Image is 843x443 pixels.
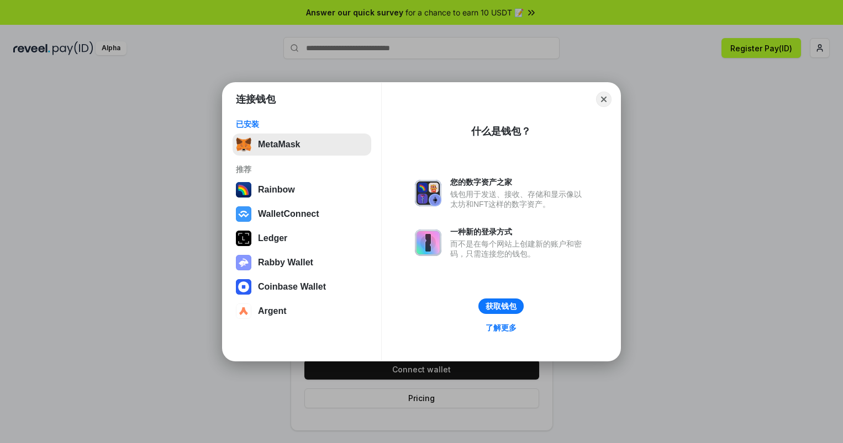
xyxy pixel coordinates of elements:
div: 您的数字资产之家 [450,177,587,187]
button: Rainbow [233,179,371,201]
div: Rainbow [258,185,295,195]
div: 推荐 [236,164,368,174]
div: Coinbase Wallet [258,282,326,292]
div: Ledger [258,233,287,243]
img: svg+xml,%3Csvg%20width%3D%2228%22%20height%3D%2228%22%20viewBox%3D%220%200%2028%2028%22%20fill%3D... [236,303,251,319]
img: svg+xml,%3Csvg%20xmlns%3D%22http%3A%2F%2Fwww.w3.org%2F2000%2Fsvg%22%20fill%3D%22none%22%20viewBox... [415,180,441,206]
div: MetaMask [258,140,300,150]
button: MetaMask [233,134,371,156]
img: svg+xml,%3Csvg%20width%3D%22120%22%20height%3D%22120%22%20viewBox%3D%220%200%20120%20120%22%20fil... [236,182,251,198]
div: 钱包用于发送、接收、存储和显示像以太坊和NFT这样的数字资产。 [450,189,587,209]
h1: 连接钱包 [236,93,276,106]
div: 已安装 [236,119,368,129]
img: svg+xml,%3Csvg%20width%3D%2228%22%20height%3D%2228%22%20viewBox%3D%220%200%2028%2028%22%20fill%3D... [236,279,251,295]
a: 了解更多 [479,321,523,335]
button: Ledger [233,227,371,249]
div: Argent [258,306,287,316]
img: svg+xml,%3Csvg%20xmlns%3D%22http%3A%2F%2Fwww.w3.org%2F2000%2Fsvg%22%20fill%3D%22none%22%20viewBox... [415,229,441,256]
div: WalletConnect [258,209,319,219]
button: Argent [233,300,371,322]
button: Rabby Wallet [233,252,371,274]
div: 获取钱包 [486,301,517,311]
button: Close [596,92,612,107]
img: svg+xml,%3Csvg%20width%3D%2228%22%20height%3D%2228%22%20viewBox%3D%220%200%2028%2028%22%20fill%3D... [236,206,251,222]
img: svg+xml,%3Csvg%20xmlns%3D%22http%3A%2F%2Fwww.w3.org%2F2000%2Fsvg%22%20fill%3D%22none%22%20viewBox... [236,255,251,270]
div: Rabby Wallet [258,258,313,268]
div: 了解更多 [486,323,517,333]
div: 而不是在每个网站上创建新的账户和密码，只需连接您的钱包。 [450,239,587,259]
div: 什么是钱包？ [471,125,531,138]
div: 一种新的登录方式 [450,227,587,237]
img: svg+xml,%3Csvg%20xmlns%3D%22http%3A%2F%2Fwww.w3.org%2F2000%2Fsvg%22%20width%3D%2228%22%20height%3... [236,231,251,246]
button: 获取钱包 [478,298,524,314]
button: WalletConnect [233,203,371,225]
img: svg+xml,%3Csvg%20fill%3D%22none%22%20height%3D%2233%22%20viewBox%3D%220%200%2035%2033%22%20width%... [236,137,251,152]
button: Coinbase Wallet [233,276,371,298]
